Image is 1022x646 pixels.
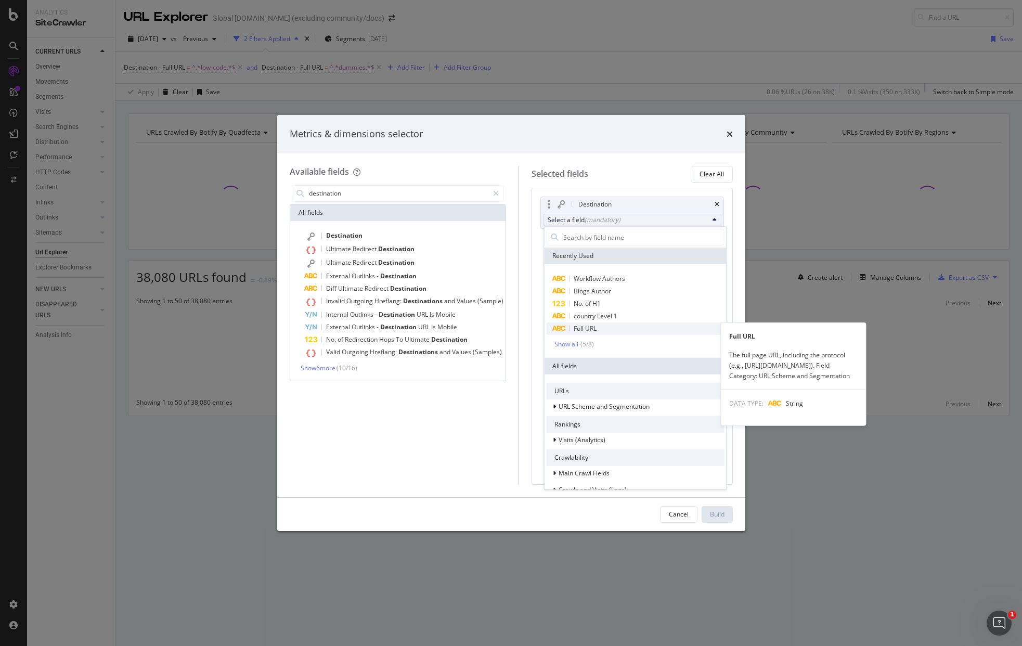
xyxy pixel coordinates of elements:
[691,166,733,183] button: Clear All
[326,322,352,331] span: External
[346,296,374,305] span: Outgoing
[301,364,335,372] span: Show 6 more
[669,510,689,519] div: Cancel
[578,339,594,350] div: ( 5 / 8 )
[574,299,601,308] span: No. of H1
[377,272,380,280] span: -
[721,331,865,342] div: Full URL
[365,284,390,293] span: Redirect
[559,485,627,494] span: Crawls and Visits (Logs)
[548,215,708,224] div: Select a field
[439,347,452,356] span: and
[398,347,439,356] span: Destinations
[585,215,620,224] div: (mandatory)
[326,272,352,280] span: External
[326,310,350,319] span: Internal
[540,197,724,229] div: DestinationtimesSelect a field(mandatory)Recently UsedWorkflow AuthorsBlogs AuthorNo. of H1countr...
[405,335,431,344] span: Ultimate
[379,335,396,344] span: Hops
[390,284,426,293] span: Destination
[987,611,1012,636] iframe: Intercom live chat
[437,322,457,331] span: Mobile
[379,310,417,319] span: Destination
[729,399,764,408] span: DATA TYPE:
[380,322,418,331] span: Destination
[375,310,379,319] span: -
[338,335,345,344] span: of
[353,258,378,267] span: Redirect
[277,115,745,531] div: modal
[417,310,430,319] span: URL
[352,322,377,331] span: Outlinks
[431,335,468,344] span: Destination
[710,510,725,519] div: Build
[345,335,379,344] span: Redirection
[337,364,357,372] span: ( 10 / 16 )
[380,272,417,280] span: Destination
[431,322,437,331] span: Is
[544,358,726,374] div: All fields
[326,244,353,253] span: Ultimate
[326,258,353,267] span: Ultimate
[578,199,612,210] div: Destination
[559,402,650,411] span: URL Scheme and Segmentation
[457,296,477,305] span: Values
[326,347,342,356] span: Valid
[444,296,457,305] span: and
[352,272,377,280] span: Outlinks
[418,322,431,331] span: URL
[544,248,726,264] div: Recently Used
[559,435,605,444] span: Visits (Analytics)
[574,324,597,333] span: Full URL
[477,296,503,305] span: (Sample)
[562,229,723,245] input: Search by field name
[396,335,405,344] span: To
[370,347,398,356] span: Hreflang:
[342,347,370,356] span: Outgoing
[574,274,625,283] span: Workflow Authors
[290,166,349,177] div: Available fields
[378,244,415,253] span: Destination
[374,296,403,305] span: Hreflang:
[290,204,506,221] div: All fields
[546,449,724,466] div: Crawlability
[559,469,610,477] span: Main Crawl Fields
[715,201,719,208] div: times
[326,231,363,240] span: Destination
[543,214,721,226] button: Select a field(mandatory)
[290,127,423,141] div: Metrics & dimensions selector
[546,416,724,433] div: Rankings
[660,506,697,523] button: Cancel
[700,170,724,178] div: Clear All
[338,284,365,293] span: Ultimate
[546,383,724,399] div: URLs
[721,350,865,381] div: The full page URL, including the protocol (e.g., [URL][DOMAIN_NAME]). Field Category: URL Scheme ...
[377,322,380,331] span: -
[403,296,444,305] span: Destinations
[430,310,436,319] span: Is
[436,310,456,319] span: Mobile
[350,310,375,319] span: Outlinks
[353,244,378,253] span: Redirect
[326,335,338,344] span: No.
[378,258,415,267] span: Destination
[326,296,346,305] span: Invalid
[473,347,502,356] span: (Samples)
[308,186,488,201] input: Search by field name
[727,127,733,141] div: times
[574,287,611,295] span: Blogs Author
[554,341,578,348] div: Show all
[452,347,473,356] span: Values
[326,284,338,293] span: Diff
[574,312,617,320] span: country Level 1
[702,506,733,523] button: Build
[532,168,588,180] div: Selected fields
[1008,611,1016,619] span: 1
